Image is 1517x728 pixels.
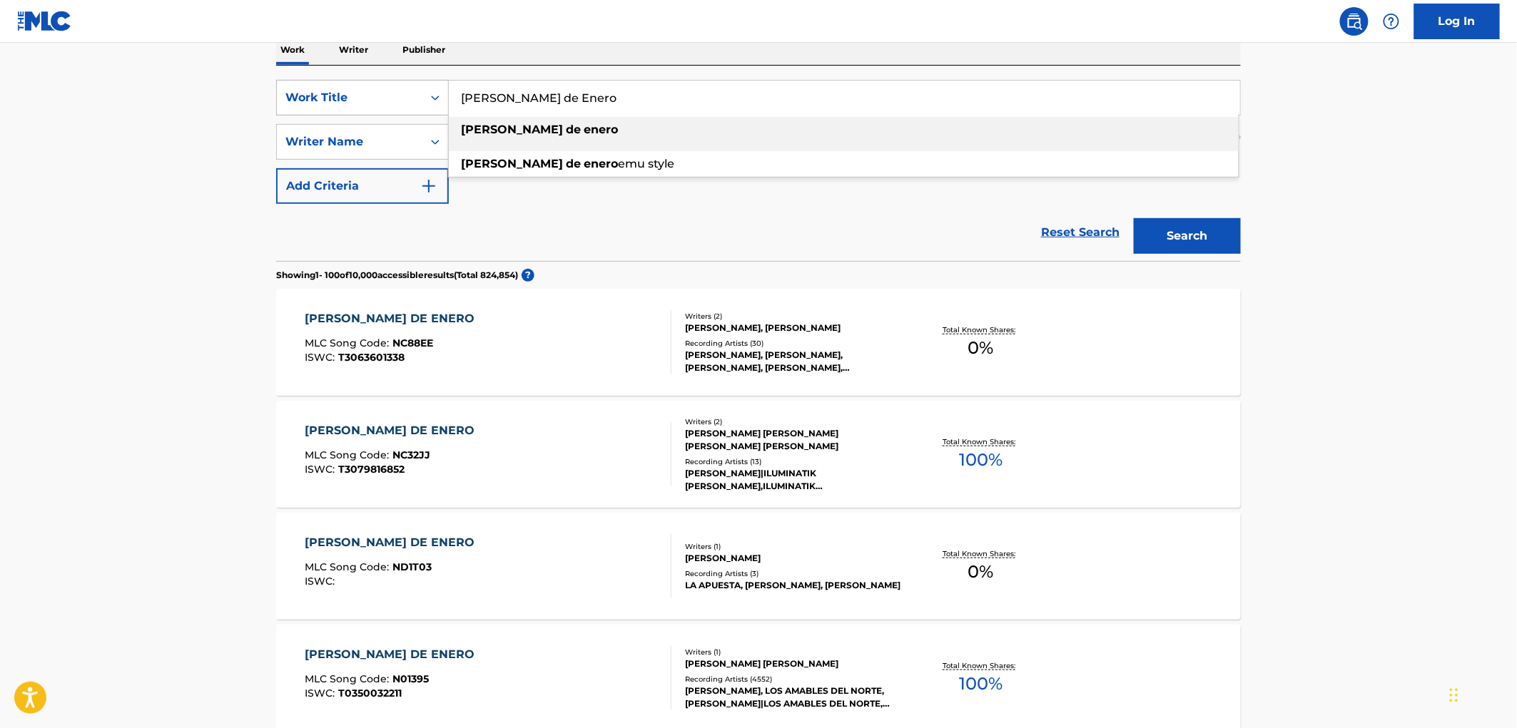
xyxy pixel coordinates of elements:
[685,311,900,322] div: Writers ( 2 )
[1034,217,1127,248] a: Reset Search
[1383,13,1400,30] img: help
[393,337,434,349] span: NC88EE
[1134,218,1241,254] button: Search
[685,541,900,552] div: Writers ( 1 )
[685,322,900,334] div: [PERSON_NAME], [PERSON_NAME]
[305,351,339,364] span: ISWC :
[943,660,1019,671] p: Total Known Shares:
[305,646,482,663] div: [PERSON_NAME] DE ENERO
[1446,660,1517,728] iframe: Chat Widget
[943,324,1019,335] p: Total Known Shares:
[276,168,449,204] button: Add Criteria
[305,337,393,349] span: MLC Song Code :
[276,513,1241,620] a: [PERSON_NAME] DE ENEROMLC Song Code:ND1T03ISWC:Writers (1)[PERSON_NAME]Recording Artists (3)LA AP...
[305,534,482,551] div: [PERSON_NAME] DE ENERO
[1450,674,1458,717] div: Drag
[968,335,994,361] span: 0 %
[685,579,900,592] div: LA APUESTA, [PERSON_NAME], [PERSON_NAME]
[685,657,900,670] div: [PERSON_NAME] [PERSON_NAME]
[584,157,618,170] strong: enero
[305,463,339,476] span: ISWC :
[1346,13,1363,30] img: search
[461,123,563,136] strong: [PERSON_NAME]
[968,559,994,585] span: 0 %
[566,123,581,136] strong: de
[685,552,900,565] div: [PERSON_NAME]
[305,448,393,461] span: MLC Song Code :
[305,560,393,573] span: MLC Song Code :
[285,89,414,106] div: Work Title
[685,674,900,685] div: Recording Artists ( 4552 )
[685,338,900,349] div: Recording Artists ( 30 )
[393,448,431,461] span: NC32JJ
[959,671,1003,697] span: 100 %
[305,575,339,588] span: ISWC :
[276,269,518,282] p: Showing 1 - 100 of 10,000 accessible results (Total 824,854 )
[685,685,900,710] div: [PERSON_NAME], LOS AMABLES DEL NORTE, [PERSON_NAME]|LOS AMABLES DEL NORTE, [PERSON_NAME], [PERSON...
[17,11,72,31] img: MLC Logo
[685,456,900,467] div: Recording Artists ( 13 )
[959,447,1003,473] span: 100 %
[1377,7,1406,36] div: Help
[335,35,372,65] p: Writer
[685,568,900,579] div: Recording Artists ( 3 )
[305,687,339,699] span: ISWC :
[685,349,900,374] div: [PERSON_NAME], [PERSON_NAME], [PERSON_NAME], [PERSON_NAME], [PERSON_NAME]
[285,133,414,150] div: Writer Name
[305,310,482,327] div: [PERSON_NAME] DE ENERO
[1340,7,1369,36] a: Public Search
[276,401,1241,508] a: [PERSON_NAME] DE ENEROMLC Song Code:NC32JJISWC:T3079816852Writers (2)[PERSON_NAME] [PERSON_NAME] ...
[305,672,393,685] span: MLC Song Code :
[420,178,437,195] img: 9d2ae6d4665cec9f34b9.svg
[1414,4,1500,39] a: Log In
[566,157,581,170] strong: de
[276,80,1241,261] form: Search Form
[685,427,900,453] div: [PERSON_NAME] [PERSON_NAME] [PERSON_NAME] [PERSON_NAME]
[522,269,534,282] span: ?
[461,157,563,170] strong: [PERSON_NAME]
[276,289,1241,396] a: [PERSON_NAME] DE ENEROMLC Song Code:NC88EEISWC:T3063601338Writers (2)[PERSON_NAME], [PERSON_NAME]...
[339,687,402,699] span: T0350032211
[276,35,309,65] p: Work
[685,416,900,427] div: Writers ( 2 )
[943,548,1019,559] p: Total Known Shares:
[685,467,900,493] div: [PERSON_NAME]|ILUMINATIK [PERSON_NAME],ILUMINATIK [PERSON_NAME]|ILUMINATIK [PERSON_NAME]|ILUMINAT...
[943,436,1019,447] p: Total Known Shares:
[618,157,674,170] span: emu style
[398,35,450,65] p: Publisher
[393,560,432,573] span: ND1T03
[584,123,618,136] strong: enero
[305,422,482,439] div: [PERSON_NAME] DE ENERO
[339,351,405,364] span: T3063601338
[339,463,405,476] span: T3079816852
[685,647,900,657] div: Writers ( 1 )
[393,672,430,685] span: N01395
